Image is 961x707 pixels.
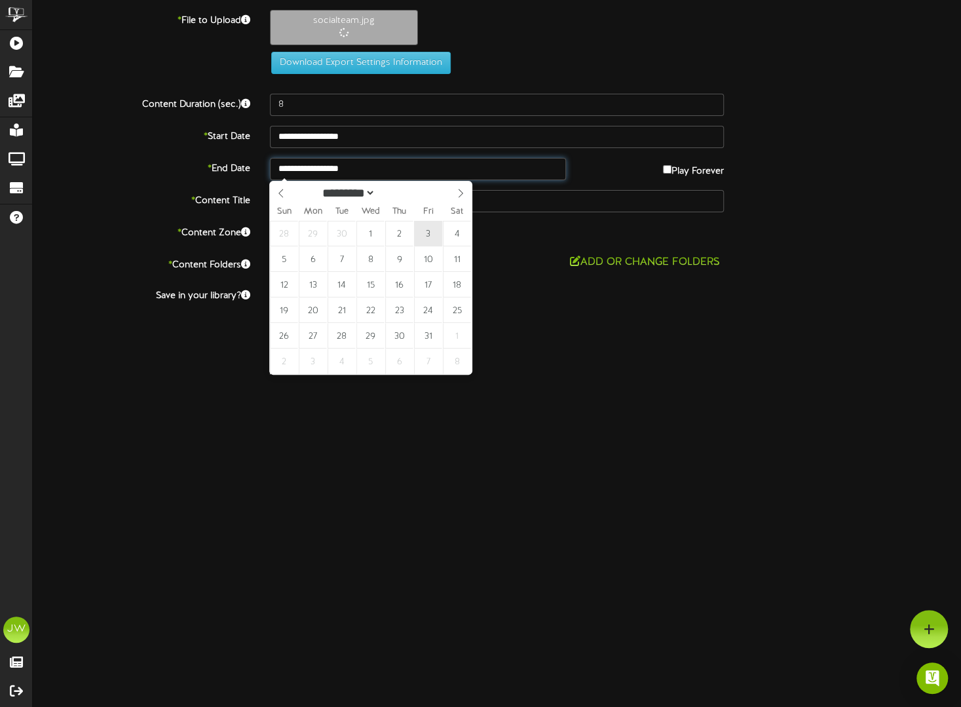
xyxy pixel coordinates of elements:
span: October 8, 2025 [356,246,385,272]
label: Content Duration (sec.) [23,94,260,111]
a: Download Export Settings Information [265,58,451,67]
span: October 14, 2025 [328,272,356,297]
label: Content Title [23,190,260,208]
input: Year [375,186,423,200]
span: October 30, 2025 [385,323,413,349]
div: Open Intercom Messenger [916,662,948,694]
span: Mon [299,208,328,216]
span: October 11, 2025 [443,246,471,272]
button: Add or Change Folders [566,254,724,271]
span: October 6, 2025 [299,246,327,272]
span: September 28, 2025 [270,221,298,246]
span: October 26, 2025 [270,323,298,349]
span: October 1, 2025 [356,221,385,246]
input: Play Forever [663,165,671,174]
span: Sat [443,208,472,216]
label: End Date [23,158,260,176]
label: Content Zone [23,222,260,240]
span: October 12, 2025 [270,272,298,297]
span: October 10, 2025 [414,246,442,272]
span: November 2, 2025 [270,349,298,374]
label: Start Date [23,126,260,143]
span: November 7, 2025 [414,349,442,374]
span: October 4, 2025 [443,221,471,246]
span: October 19, 2025 [270,297,298,323]
span: Sun [270,208,299,216]
span: Tue [328,208,356,216]
span: October 15, 2025 [356,272,385,297]
span: October 9, 2025 [385,246,413,272]
span: November 5, 2025 [356,349,385,374]
span: November 8, 2025 [443,349,471,374]
span: October 17, 2025 [414,272,442,297]
span: October 3, 2025 [414,221,442,246]
button: Download Export Settings Information [271,52,451,74]
span: October 13, 2025 [299,272,327,297]
span: October 28, 2025 [328,323,356,349]
span: October 23, 2025 [385,297,413,323]
span: October 27, 2025 [299,323,327,349]
label: Play Forever [663,158,724,178]
div: JW [3,617,29,643]
span: October 20, 2025 [299,297,327,323]
span: October 16, 2025 [385,272,413,297]
label: Save in your library? [23,285,260,303]
span: October 24, 2025 [414,297,442,323]
span: October 21, 2025 [328,297,356,323]
span: Wed [356,208,385,216]
span: October 25, 2025 [443,297,471,323]
span: September 29, 2025 [299,221,327,246]
span: October 5, 2025 [270,246,298,272]
span: October 29, 2025 [356,323,385,349]
input: Title of this Content [270,190,725,212]
span: November 6, 2025 [385,349,413,374]
span: September 30, 2025 [328,221,356,246]
span: October 2, 2025 [385,221,413,246]
span: October 22, 2025 [356,297,385,323]
span: October 18, 2025 [443,272,471,297]
label: Content Folders [23,254,260,272]
span: November 3, 2025 [299,349,327,374]
span: Fri [414,208,443,216]
span: Thu [385,208,414,216]
span: November 1, 2025 [443,323,471,349]
span: October 31, 2025 [414,323,442,349]
label: File to Upload [23,10,260,28]
span: November 4, 2025 [328,349,356,374]
span: October 7, 2025 [328,246,356,272]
